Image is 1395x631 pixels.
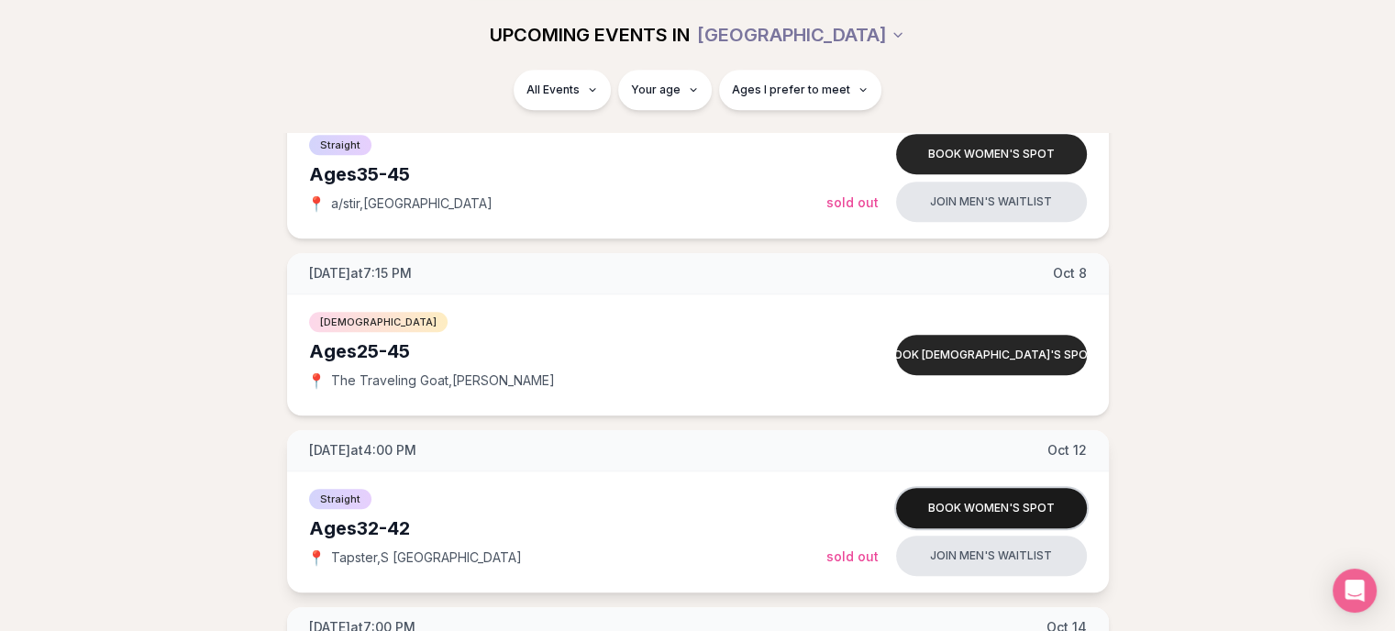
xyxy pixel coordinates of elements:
button: Book [DEMOGRAPHIC_DATA]'s spot [896,335,1087,375]
div: Ages 32-42 [309,515,826,541]
button: Join men's waitlist [896,182,1087,222]
button: Your age [618,70,712,110]
span: Your age [631,83,681,97]
button: Join men's waitlist [896,536,1087,576]
button: Book women's spot [896,488,1087,528]
span: [DATE] at 4:00 PM [309,441,416,459]
span: Ages I prefer to meet [732,83,850,97]
span: [DATE] at 7:15 PM [309,264,412,282]
button: [GEOGRAPHIC_DATA] [697,15,905,55]
span: Oct 8 [1053,264,1087,282]
span: a/stir , [GEOGRAPHIC_DATA] [331,194,493,213]
div: Ages 25-45 [309,338,826,364]
button: All Events [514,70,611,110]
span: UPCOMING EVENTS IN [490,22,690,48]
span: Straight [309,489,371,509]
button: Ages I prefer to meet [719,70,881,110]
button: Book women's spot [896,134,1087,174]
span: Sold Out [826,194,879,210]
span: Oct 12 [1047,441,1087,459]
span: 📍 [309,550,324,565]
span: Sold Out [826,548,879,564]
span: The Traveling Goat , [PERSON_NAME] [331,371,555,390]
span: All Events [526,83,580,97]
span: 📍 [309,196,324,211]
span: [DEMOGRAPHIC_DATA] [309,312,448,332]
div: Ages 35-45 [309,161,826,187]
span: Tapster , S [GEOGRAPHIC_DATA] [331,548,522,567]
span: 📍 [309,373,324,388]
span: Straight [309,135,371,155]
div: Open Intercom Messenger [1333,569,1377,613]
